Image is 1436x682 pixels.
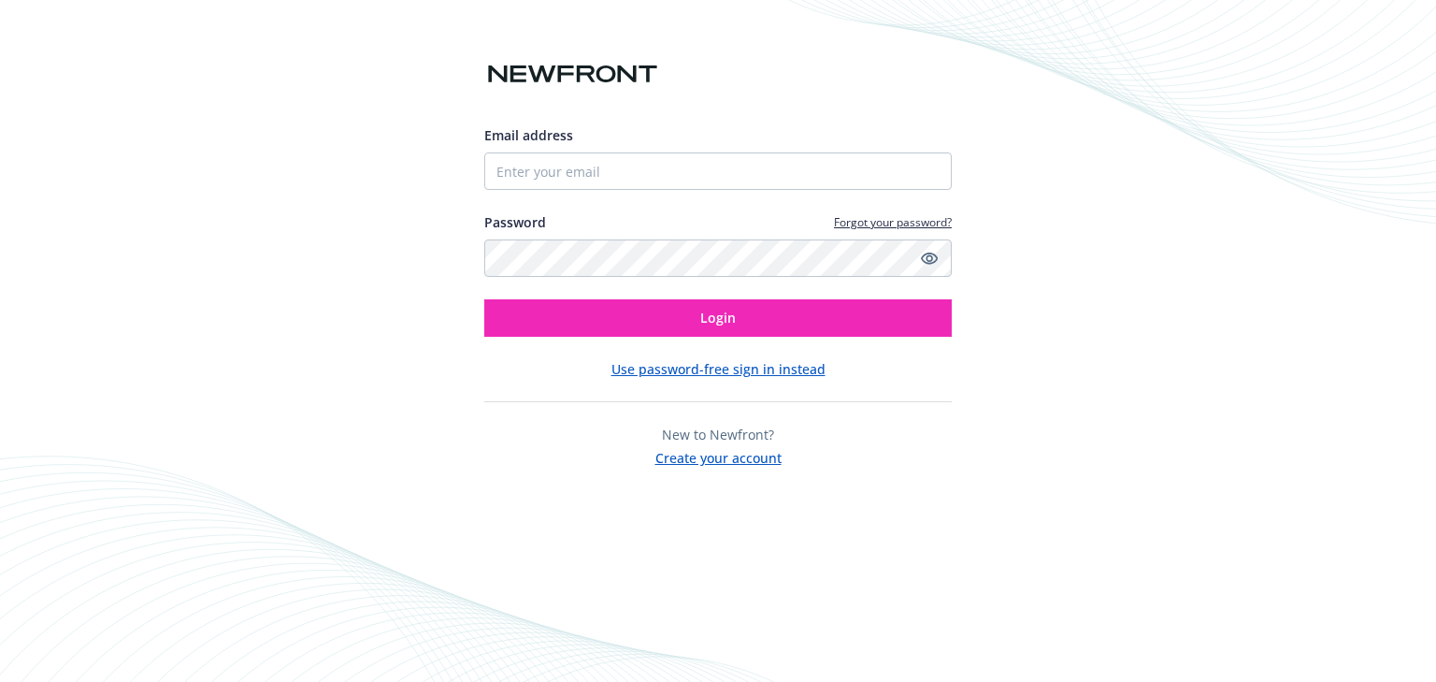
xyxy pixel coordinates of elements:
span: New to Newfront? [662,426,774,443]
input: Enter your email [484,152,952,190]
input: Enter your password [484,239,952,277]
button: Login [484,299,952,337]
img: Newfront logo [484,58,661,91]
span: Login [700,309,736,326]
button: Use password-free sign in instead [611,359,826,379]
label: Password [484,212,546,232]
span: Email address [484,126,573,144]
button: Create your account [655,444,782,468]
a: Show password [918,247,941,269]
a: Forgot your password? [834,214,952,230]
